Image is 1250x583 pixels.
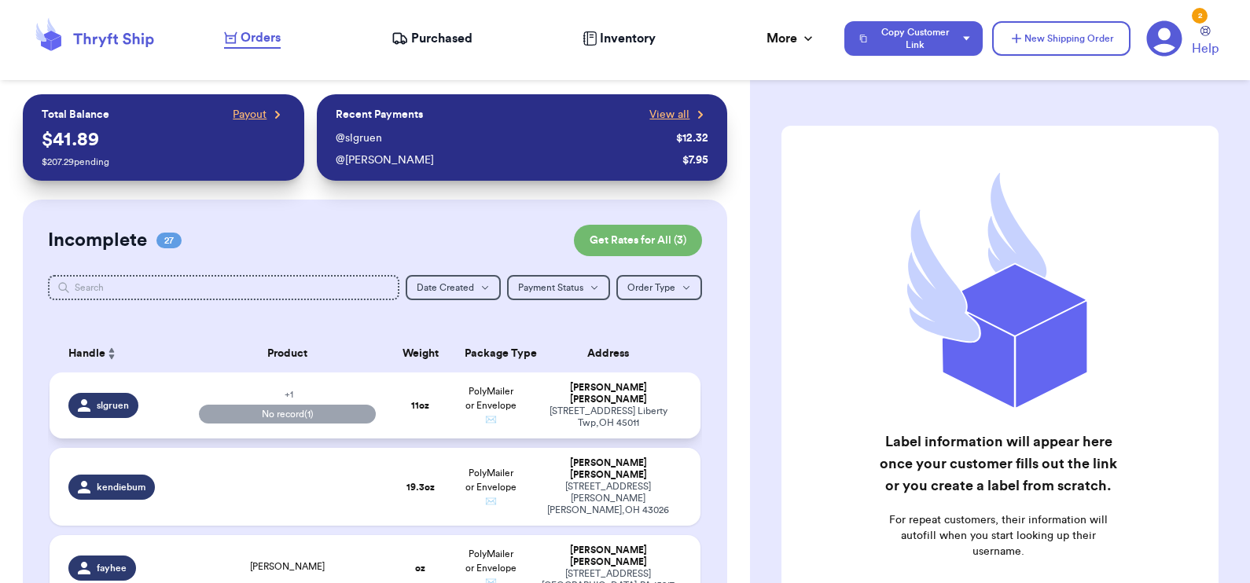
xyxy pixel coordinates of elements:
div: [PERSON_NAME] [PERSON_NAME] [535,382,682,405]
div: $ 12.32 [676,130,708,146]
span: Help [1192,39,1219,58]
span: PolyMailer or Envelope ✉️ [465,387,517,424]
button: Get Rates for All (3) [574,225,702,256]
a: Orders [224,28,281,49]
a: Help [1192,26,1219,58]
h2: Incomplete [48,228,147,253]
span: slgruen [97,399,129,412]
input: Search [48,275,400,300]
div: @ [PERSON_NAME] [336,152,676,168]
span: No record (1) [199,405,377,423]
button: Order Type [616,275,702,300]
span: Inventory [600,29,656,48]
a: Inventory [583,29,656,48]
div: $ 7.95 [682,152,708,168]
a: 2 [1146,20,1182,57]
span: View all [649,107,689,123]
th: Product [189,335,386,372]
th: Address [526,335,701,372]
span: Date Created [417,283,474,292]
span: Payout [233,107,267,123]
strong: 19.3 oz [406,482,435,492]
div: @ slgruen [336,130,670,146]
a: Payout [233,107,285,123]
h2: Label information will appear here once your customer fills out the link or you create a label fr... [876,431,1121,497]
span: PolyMailer or Envelope ✉️ [465,468,517,506]
a: Purchased [392,29,472,48]
span: kendiebum [97,481,145,493]
p: $ 207.29 pending [42,156,286,168]
th: Weight [385,335,455,372]
span: [PERSON_NAME] [250,562,325,571]
p: For repeat customers, their information will autofill when you start looking up their username. [876,512,1121,559]
button: Sort ascending [105,344,118,363]
button: Copy Customer Link [844,21,983,56]
span: + 1 [285,390,293,399]
p: Recent Payments [336,107,423,123]
div: [PERSON_NAME] [PERSON_NAME] [535,544,682,568]
span: 27 [156,233,182,248]
span: Handle [68,346,105,362]
p: Total Balance [42,107,109,123]
strong: oz [415,563,425,573]
button: New Shipping Order [992,21,1131,56]
div: More [767,29,816,48]
button: Date Created [406,275,501,300]
a: View all [649,107,708,123]
span: Purchased [411,29,472,48]
div: [STREET_ADDRESS] Liberty Twp , OH 45011 [535,405,682,429]
span: Orders [241,28,281,47]
span: fayhee [97,562,127,574]
div: [STREET_ADDRESS][PERSON_NAME] [PERSON_NAME] , OH 43026 [535,481,682,516]
div: 2 [1192,8,1208,24]
span: Payment Status [518,283,583,292]
th: Package Type [455,335,525,372]
strong: 11 oz [411,401,429,410]
div: [PERSON_NAME] [PERSON_NAME] [535,457,682,481]
p: $ 41.89 [42,127,286,152]
button: Payment Status [507,275,610,300]
span: Order Type [627,283,675,292]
